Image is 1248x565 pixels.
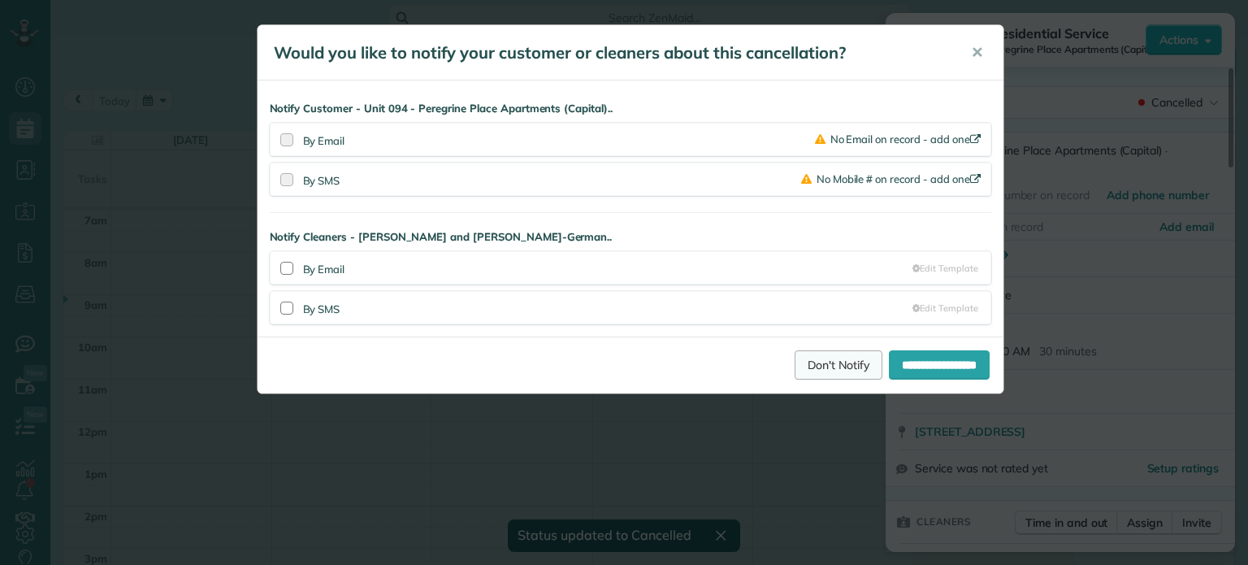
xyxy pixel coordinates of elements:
[971,43,983,62] span: ✕
[912,302,977,315] a: Edit Template
[274,41,948,64] h5: Would you like to notify your customer or cleaners about this cancellation?
[303,259,913,277] div: By Email
[303,298,913,317] div: By SMS
[912,262,977,275] a: Edit Template
[303,170,801,189] div: By SMS
[801,172,984,185] a: No Mobile # on record - add one
[815,133,984,146] a: No Email on record - add one
[303,133,815,149] div: By Email
[270,101,991,116] strong: Notify Customer - Unit 094 - Peregrine Place Apartments (Capital)..
[795,350,882,380] a: Don't Notify
[270,229,991,245] strong: Notify Cleaners - [PERSON_NAME] and [PERSON_NAME]-German..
